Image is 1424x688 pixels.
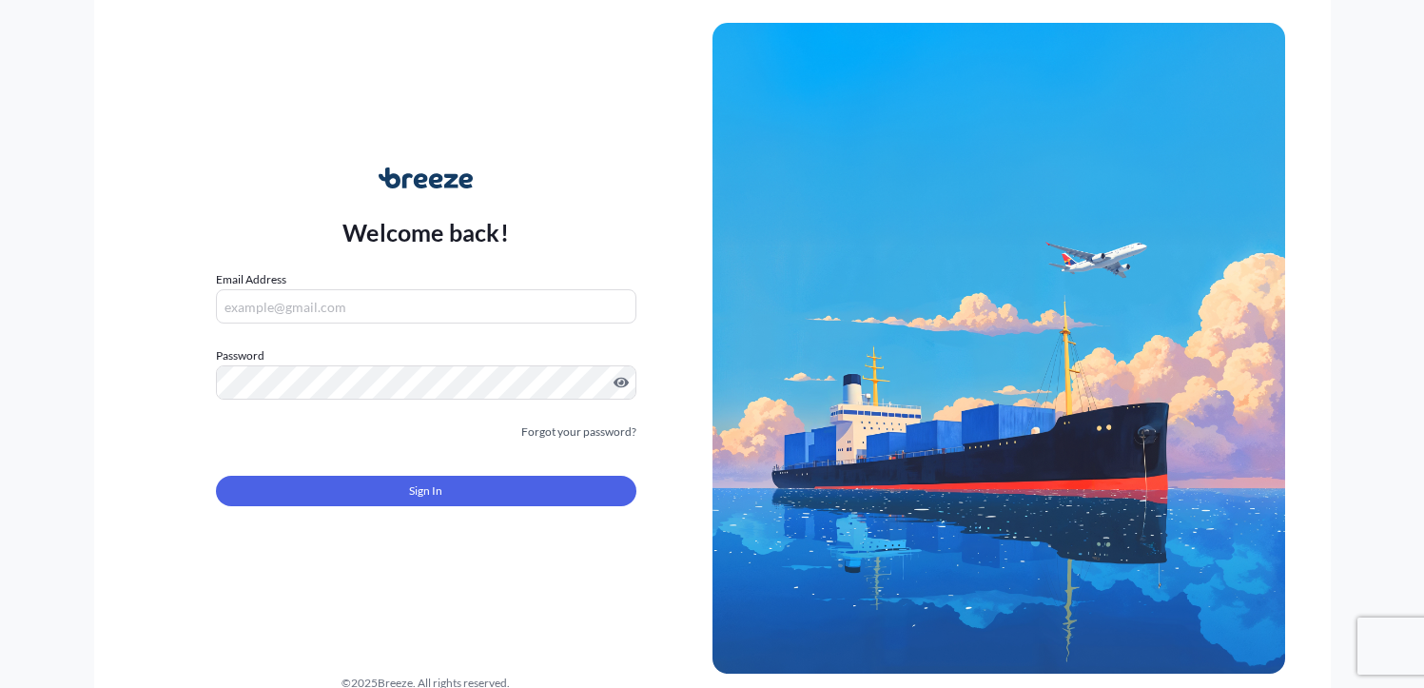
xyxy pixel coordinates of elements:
[614,375,629,390] button: Show password
[216,476,636,506] button: Sign In
[216,270,286,289] label: Email Address
[216,346,636,365] label: Password
[409,482,442,501] span: Sign In
[216,289,636,324] input: example@gmail.com
[342,217,509,247] p: Welcome back!
[521,423,636,442] a: Forgot your password?
[712,23,1285,674] img: Ship illustration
